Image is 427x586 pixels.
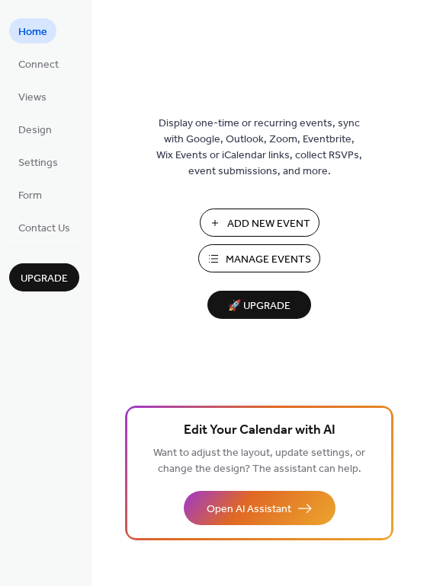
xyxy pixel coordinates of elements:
[9,116,61,142] a: Design
[18,24,47,40] span: Home
[207,291,311,319] button: 🚀 Upgrade
[18,123,52,139] span: Design
[18,90,47,106] span: Views
[18,57,59,73] span: Connect
[198,244,320,272] button: Manage Events
[200,209,319,237] button: Add New Event
[184,491,335,525] button: Open AI Assistant
[18,221,70,237] span: Contact Us
[226,252,311,268] span: Manage Events
[18,188,42,204] span: Form
[207,502,291,518] span: Open AI Assistant
[9,51,68,76] a: Connect
[217,296,302,317] span: 🚀 Upgrade
[153,443,365,479] span: Want to adjust the layout, update settings, or change the design? The assistant can help.
[9,84,56,109] a: Views
[9,149,67,174] a: Settings
[9,18,56,43] a: Home
[9,182,51,207] a: Form
[156,116,362,180] span: Display one-time or recurring events, sync with Google, Outlook, Zoom, Eventbrite, Wix Events or ...
[184,420,335,441] span: Edit Your Calendar with AI
[21,271,68,287] span: Upgrade
[9,215,79,240] a: Contact Us
[18,155,58,171] span: Settings
[227,216,310,232] span: Add New Event
[9,263,79,291] button: Upgrade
